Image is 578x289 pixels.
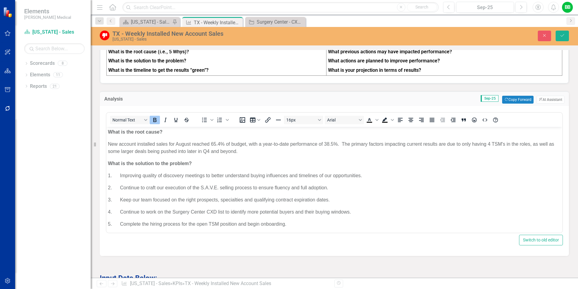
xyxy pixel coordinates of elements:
button: HTML Editor [480,116,490,124]
div: TX - Weekly Installed New Account Sales [185,281,271,286]
a: Scorecards [30,60,55,67]
button: Horizontal line [273,116,284,124]
button: AI Assistant [537,96,564,104]
button: Blockquote [459,116,469,124]
button: Italic [160,116,170,124]
strong: What is the root cause (i.e., 5 Whys)? [108,49,189,55]
button: Block Normal Text [110,116,149,124]
div: Background color Black [380,116,395,124]
a: [US_STATE] - Sales - Overview Dashboard [121,18,171,26]
div: Bullet list [199,116,214,124]
div: Numbered list [215,116,230,124]
button: Sep-25 [456,2,514,13]
div: Text color Black [364,116,379,124]
button: Insert/edit link [263,116,273,124]
a: Surgery Center - CXD's [247,18,304,26]
h3: Analysis [104,96,187,102]
button: Help [490,116,501,124]
button: Emojis [469,116,479,124]
button: Align center [406,116,416,124]
strong: What is your projection in terms of results? [328,67,421,73]
strong: What is the timeline to get the results “green”? [108,67,209,73]
div: [US_STATE] - Sales [112,37,363,42]
img: Below Target [100,31,109,40]
img: ClearPoint Strategy [3,7,14,18]
button: Bold [150,116,160,124]
button: Search [407,3,437,12]
div: TX - Weekly Installed New Account Sales [112,30,363,37]
button: Switch to old editor [519,235,563,245]
a: Elements [30,71,50,78]
button: Underline [171,116,181,124]
div: TX - Weekly Installed New Account Sales [194,19,241,26]
div: » » [121,280,330,287]
div: Sep-25 [458,4,512,11]
button: Align right [416,116,427,124]
a: Reports [30,83,47,90]
div: 11 [53,72,63,78]
strong: Input Data Below: [100,274,157,282]
div: 8 [58,61,67,66]
button: Table [248,116,262,124]
input: Search Below... [24,43,85,54]
button: Align left [395,116,405,124]
button: Font Arial [325,116,364,124]
button: Font size 16px [284,116,323,124]
iframe: Rich Text Area [106,127,562,233]
span: Elements [24,8,71,15]
button: Copy Forward [502,96,533,104]
div: 21 [50,84,60,89]
strong: What is the solution to the problem? [108,58,186,64]
button: Justify [427,116,437,124]
button: BB [562,2,573,13]
a: [US_STATE] - Sales [24,29,85,36]
button: Insert image [237,116,248,124]
button: Decrease indent [437,116,448,124]
button: Strikethrough [181,116,192,124]
strong: What previous actions may have impacted performance? [328,49,452,55]
div: Surgery Center - CXD's [257,18,304,26]
a: [US_STATE] - Sales [130,281,170,286]
span: Sep-25 [481,95,498,102]
span: Normal Text [112,118,142,122]
span: 16px [286,118,316,122]
input: Search ClearPoint... [122,2,439,13]
span: Search [415,5,428,9]
div: [US_STATE] - Sales - Overview Dashboard [131,18,171,26]
button: Increase indent [448,116,458,124]
span: Arial [327,118,357,122]
a: KPIs [173,281,182,286]
strong: What actions are planned to improve performance? [328,58,440,64]
small: [PERSON_NAME] Medical [24,15,71,20]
